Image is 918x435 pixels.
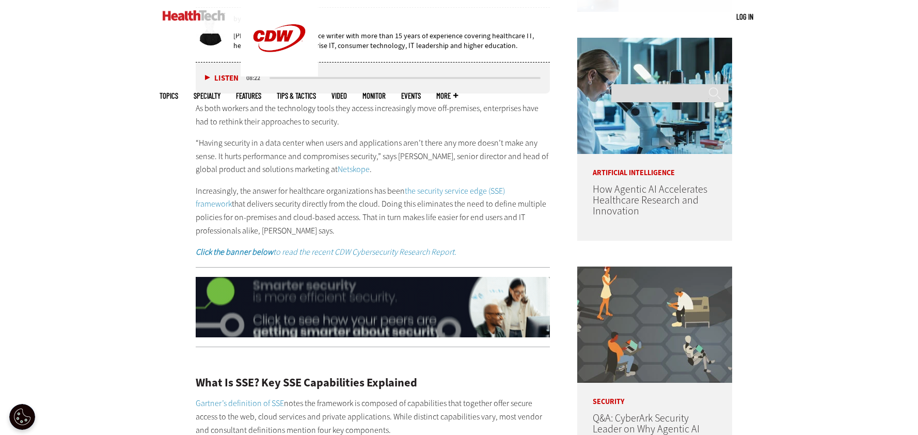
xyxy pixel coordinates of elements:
p: Artificial Intelligence [577,154,732,177]
a: MonITor [362,92,386,100]
img: scientist looks through microscope in lab [577,38,732,154]
p: As both workers and the technology tools they access increasingly move off-premises, enterprises ... [196,102,550,128]
a: CDW [241,68,318,79]
a: Netskope [338,164,370,175]
span: Topics [160,92,178,100]
a: How Agentic AI Accelerates Healthcare Research and Innovation [593,182,707,218]
button: Open Preferences [9,404,35,430]
a: Click the banner belowto read the recent CDW Cybersecurity Research Report. [196,246,456,257]
a: Features [236,92,261,100]
div: User menu [736,11,753,22]
img: x_security_q325_animated_click_desktop_03 [196,277,550,338]
span: Specialty [194,92,220,100]
div: Cookie Settings [9,404,35,430]
a: Video [331,92,347,100]
img: Group of humans and robots accessing a network [577,267,732,383]
img: Home [163,10,225,21]
a: Log in [736,12,753,21]
h2: What Is SSE? Key SSE Capabilities Explained [196,377,550,389]
p: Security [577,383,732,406]
a: Gartner’s definition of SSE [196,398,284,409]
p: Increasingly, the answer for healthcare organizations has been that delivers security directly fr... [196,184,550,237]
em: to read the recent CDW Cybersecurity Research Report. [196,246,456,257]
p: “Having security in a data center when users and applications aren’t there any more doesn’t make ... [196,136,550,176]
span: More [436,92,458,100]
a: Tips & Tactics [277,92,316,100]
a: Events [401,92,421,100]
strong: Click the banner below [196,246,273,257]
